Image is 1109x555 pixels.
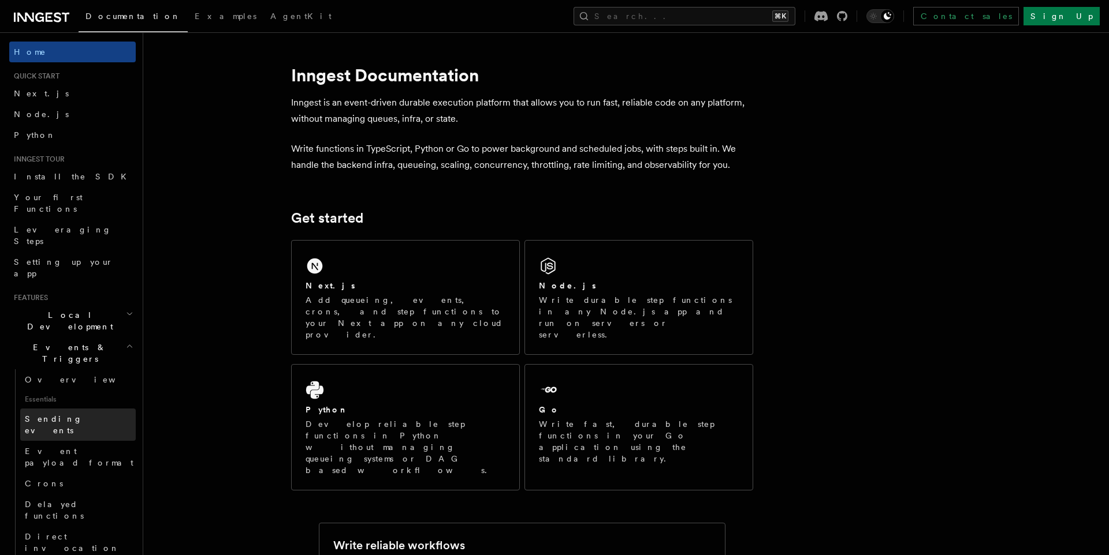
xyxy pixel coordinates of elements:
[9,72,59,81] span: Quick start
[14,130,56,140] span: Python
[291,364,520,490] a: PythonDevelop reliable step functions in Python without managing queueing systems or DAG based wo...
[9,337,136,369] button: Events & Triggers
[25,500,84,520] span: Delayed functions
[539,418,739,464] p: Write fast, durable step functions in your Go application using the standard library.
[306,294,505,340] p: Add queueing, events, crons, and step functions to your Next app on any cloud provider.
[9,219,136,252] a: Leveraging Steps
[14,193,83,213] span: Your first Functions
[9,309,126,332] span: Local Development
[25,375,144,384] span: Overview
[25,447,133,467] span: Event payload format
[524,364,753,490] a: GoWrite fast, durable step functions in your Go application using the standard library.
[14,225,111,246] span: Leveraging Steps
[9,125,136,145] a: Python
[1024,7,1100,25] a: Sign Up
[306,280,355,291] h2: Next.js
[20,473,136,494] a: Crons
[291,240,520,355] a: Next.jsAdd queueing, events, crons, and step functions to your Next app on any cloud provider.
[333,537,465,553] h2: Write reliable workflows
[291,141,753,173] p: Write functions in TypeScript, Python or Go to power background and scheduled jobs, with steps bu...
[9,166,136,187] a: Install the SDK
[85,12,181,21] span: Documentation
[9,342,126,365] span: Events & Triggers
[270,12,332,21] span: AgentKit
[14,257,113,278] span: Setting up your app
[291,95,753,127] p: Inngest is an event-driven durable execution platform that allows you to run fast, reliable code ...
[574,7,795,25] button: Search...⌘K
[539,294,739,340] p: Write durable step functions in any Node.js app and run on servers or serverless.
[772,10,788,22] kbd: ⌘K
[539,404,560,415] h2: Go
[20,494,136,526] a: Delayed functions
[9,83,136,104] a: Next.js
[25,532,120,553] span: Direct invocation
[524,240,753,355] a: Node.jsWrite durable step functions in any Node.js app and run on servers or serverless.
[9,187,136,219] a: Your first Functions
[14,89,69,98] span: Next.js
[913,7,1019,25] a: Contact sales
[306,404,348,415] h2: Python
[9,42,136,62] a: Home
[79,3,188,32] a: Documentation
[20,408,136,441] a: Sending events
[25,479,63,488] span: Crons
[20,369,136,390] a: Overview
[9,293,48,302] span: Features
[20,390,136,408] span: Essentials
[20,441,136,473] a: Event payload format
[9,252,136,284] a: Setting up your app
[14,46,46,58] span: Home
[9,155,65,164] span: Inngest tour
[195,12,256,21] span: Examples
[9,104,136,125] a: Node.js
[866,9,894,23] button: Toggle dark mode
[306,418,505,476] p: Develop reliable step functions in Python without managing queueing systems or DAG based workflows.
[291,210,363,226] a: Get started
[188,3,263,31] a: Examples
[25,414,83,435] span: Sending events
[9,305,136,337] button: Local Development
[291,65,753,85] h1: Inngest Documentation
[14,172,133,181] span: Install the SDK
[14,110,69,119] span: Node.js
[263,3,338,31] a: AgentKit
[539,280,596,291] h2: Node.js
